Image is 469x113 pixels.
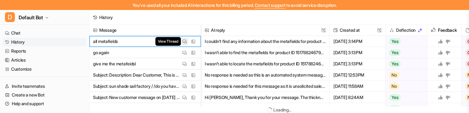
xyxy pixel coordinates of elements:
button: I couldn't find any information about the metafields for product ID 15178824679803 in the availab... [205,36,326,47]
span: No [389,83,399,89]
span: AI reply [203,25,327,36]
button: I wasn’t able to locate the metafields for product ID 15178824679803. Could you please clarify wh... [205,58,326,69]
span: [DATE] 3:13PM [332,58,383,69]
span: Yes [389,61,400,67]
button: Yes [386,47,424,58]
span: Created at [332,25,383,36]
p: give me the metafeidsl [93,58,136,69]
button: View Thread [181,38,188,45]
button: Hi [PERSON_NAME], Thank you for your message. The thickness of the Wooden Fence Post for Fencing,... [205,92,326,103]
a: Create a new Bot [2,91,87,99]
button: Yes [386,58,424,69]
button: No response is needed as this is an automated system message indicating replies are not monitored. [205,69,326,81]
h2: Deflection [396,25,416,36]
a: Customize [2,65,87,73]
button: No [386,81,424,92]
span: No [389,72,399,78]
span: [DATE] 12:53PM [332,69,383,81]
button: Yes [386,92,424,103]
span: Yes [389,49,400,56]
span: View Thread [155,37,181,46]
span: D [5,12,15,22]
p: Subject: New customer message on [DATE] 23:23 Description: You received a new message from your o... [93,92,181,103]
h2: Feedback [438,25,457,36]
span: [DATE] 3:14PM [332,36,383,47]
p: all metafields [93,36,118,47]
p: Subject: sun shade sail factory / /do you have purchase plan recently Description: Hello purchase... [93,81,181,92]
button: I wasn’t able to find the metafields for product ID 15178824679803. Could you please specify whic... [205,47,326,58]
span: Yes [389,38,400,45]
button: No [386,69,424,81]
p: Subject: Description: Dear Customer, This is an automated email. Messages that have been sent to ... [93,69,181,81]
a: Chat [2,29,87,37]
span: Message [92,25,198,36]
span: [DATE] 11:58AM [332,81,383,92]
div: History [99,14,113,21]
a: Help and support [2,99,87,108]
a: Articles [2,56,87,64]
span: Default Bot [19,13,43,22]
span: [DATE] 3:13PM [332,47,383,58]
button: Yes [386,36,424,47]
p: go again [93,47,109,58]
span: Yes [389,94,400,101]
a: Invite teammates [2,82,87,91]
a: Reports [2,47,87,55]
span: Yes [389,106,400,112]
button: No response is needed for this message as it is unsolicited sales outreach and not from a customer. [205,81,326,92]
a: History [2,38,87,46]
span: Contact support [255,2,286,8]
span: [DATE] 8:24AM [332,92,383,103]
div: Loading... [273,106,291,113]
